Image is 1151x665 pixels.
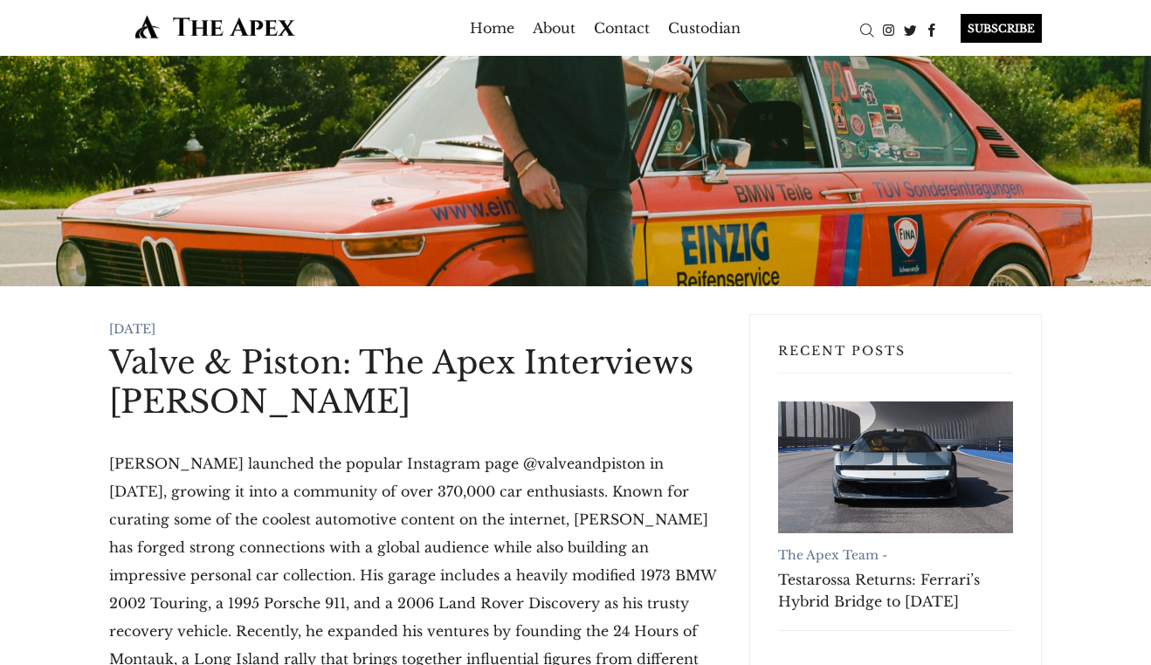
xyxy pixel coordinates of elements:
div: SUBSCRIBE [961,14,1042,43]
a: Instagram [878,20,899,38]
a: Home [470,14,514,42]
a: SUBSCRIBE [943,14,1042,43]
a: Custodian [668,14,741,42]
a: Facebook [921,20,943,38]
a: Search [856,20,878,38]
a: Contact [594,14,650,42]
a: The Apex Team - [778,547,887,563]
h3: Recent Posts [778,343,1013,374]
a: About [533,14,575,42]
h1: Valve & Piston: The Apex Interviews [PERSON_NAME] [109,343,721,422]
a: Testarossa Returns: Ferrari’s Hybrid Bridge to [DATE] [778,569,1013,613]
img: The Apex by Custodian [109,14,321,39]
a: Testarossa Returns: Ferrari’s Hybrid Bridge to Tomorrow [778,401,1013,533]
a: Twitter [899,20,921,38]
time: [DATE] [109,321,155,337]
